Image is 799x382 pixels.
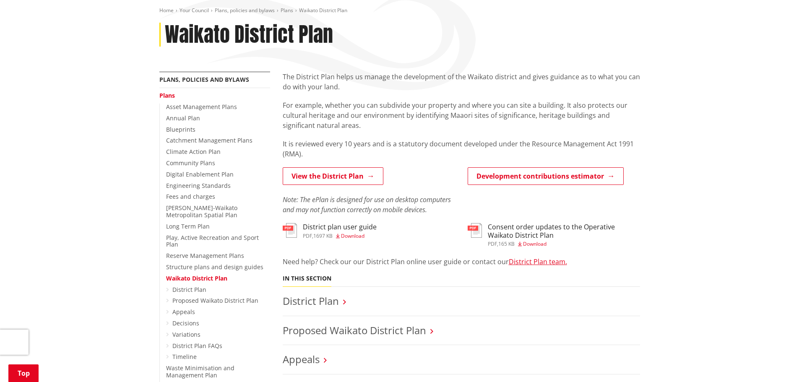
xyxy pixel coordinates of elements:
div: , [303,234,377,239]
a: Structure plans and design guides [166,263,263,271]
span: pdf [488,240,497,247]
img: document-pdf.svg [468,223,482,238]
a: Decisions [172,319,199,327]
nav: breadcrumb [159,7,640,14]
a: View the District Plan [283,167,383,185]
a: Plans [159,91,175,99]
a: Blueprints [166,125,195,133]
a: Play, Active Recreation and Sport Plan [166,234,259,249]
a: Fees and charges [166,192,215,200]
a: Top [8,364,39,382]
a: Waste Minimisation and Management Plan [166,364,234,379]
a: Long Term Plan [166,222,210,230]
span: Waikato District Plan [299,7,347,14]
a: Engineering Standards [166,182,231,190]
span: Download [341,232,364,239]
h3: Consent order updates to the Operative Waikato District Plan [488,223,640,239]
h1: Waikato District Plan [165,23,333,47]
a: Your Council [180,7,209,14]
a: Timeline [172,353,197,361]
a: Plans, policies and bylaws [159,75,249,83]
h3: District plan user guide [303,223,377,231]
span: Download [523,240,547,247]
a: Catchment Management Plans [166,136,252,144]
h5: In this section [283,275,331,282]
a: Appeals [172,308,195,316]
a: Reserve Management Plans [166,252,244,260]
a: Digital Enablement Plan [166,170,234,178]
a: Home [159,7,174,14]
a: District Plan [172,286,206,294]
a: Variations [172,330,200,338]
a: Development contributions estimator [468,167,624,185]
a: Proposed Waikato District Plan [172,296,258,304]
a: Waikato District Plan [166,274,227,282]
a: [PERSON_NAME]-Waikato Metropolitan Spatial Plan [166,204,237,219]
a: Climate Action Plan [166,148,221,156]
img: document-pdf.svg [283,223,297,238]
a: Plans, policies and bylaws [215,7,275,14]
a: District Plan [283,294,339,308]
p: The District Plan helps us manage the development of the Waikato district and gives guidance as t... [283,72,640,92]
p: Need help? Check our our District Plan online user guide or contact our [283,257,640,267]
a: Asset Management Plans [166,103,237,111]
a: Consent order updates to the Operative Waikato District Plan pdf,165 KB Download [468,223,640,246]
span: 165 KB [498,240,515,247]
p: For example, whether you can subdivide your property and where you can site a building. It also p... [283,100,640,130]
a: District Plan team. [509,257,567,266]
a: Appeals [283,352,320,366]
iframe: Messenger Launcher [760,347,791,377]
p: It is reviewed every 10 years and is a statutory document developed under the Resource Management... [283,139,640,159]
a: Plans [281,7,293,14]
a: Proposed Waikato District Plan [283,323,426,337]
a: District plan user guide pdf,1697 KB Download [283,223,377,238]
div: , [488,242,640,247]
span: 1697 KB [313,232,333,239]
a: District Plan FAQs [172,342,222,350]
span: pdf [303,232,312,239]
a: Community Plans [166,159,215,167]
em: Note: The ePlan is designed for use on desktop computers and may not function correctly on mobile... [283,195,451,214]
a: Annual Plan [166,114,200,122]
